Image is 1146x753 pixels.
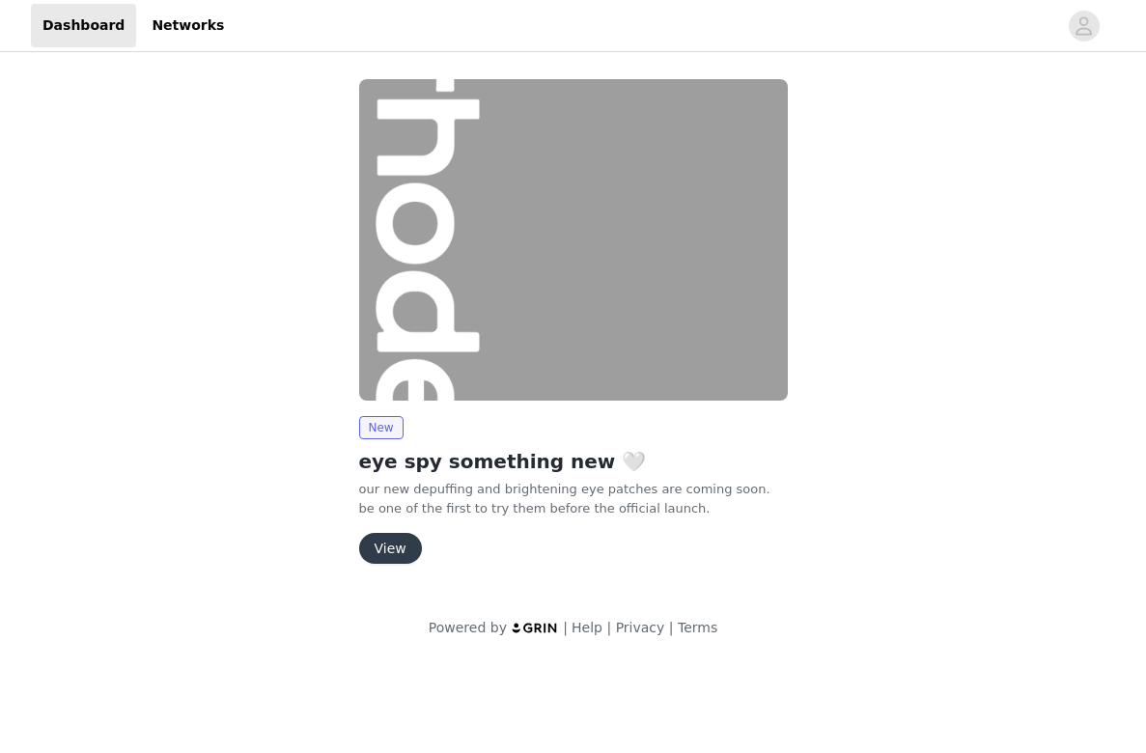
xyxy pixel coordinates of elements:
img: rhode skin [359,79,788,401]
span: Powered by [429,620,507,635]
h2: eye spy something new 🤍 [359,447,788,476]
span: | [669,620,674,635]
span: New [359,416,404,439]
p: our new depuffing and brightening eye patches are coming soon. be one of the first to try them be... [359,480,788,517]
span: | [606,620,611,635]
a: View [359,542,422,556]
a: Networks [140,4,236,47]
span: | [563,620,568,635]
div: avatar [1075,11,1093,42]
button: View [359,533,422,564]
a: Privacy [616,620,665,635]
a: Terms [678,620,717,635]
img: logo [511,622,559,634]
a: Dashboard [31,4,136,47]
a: Help [572,620,602,635]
